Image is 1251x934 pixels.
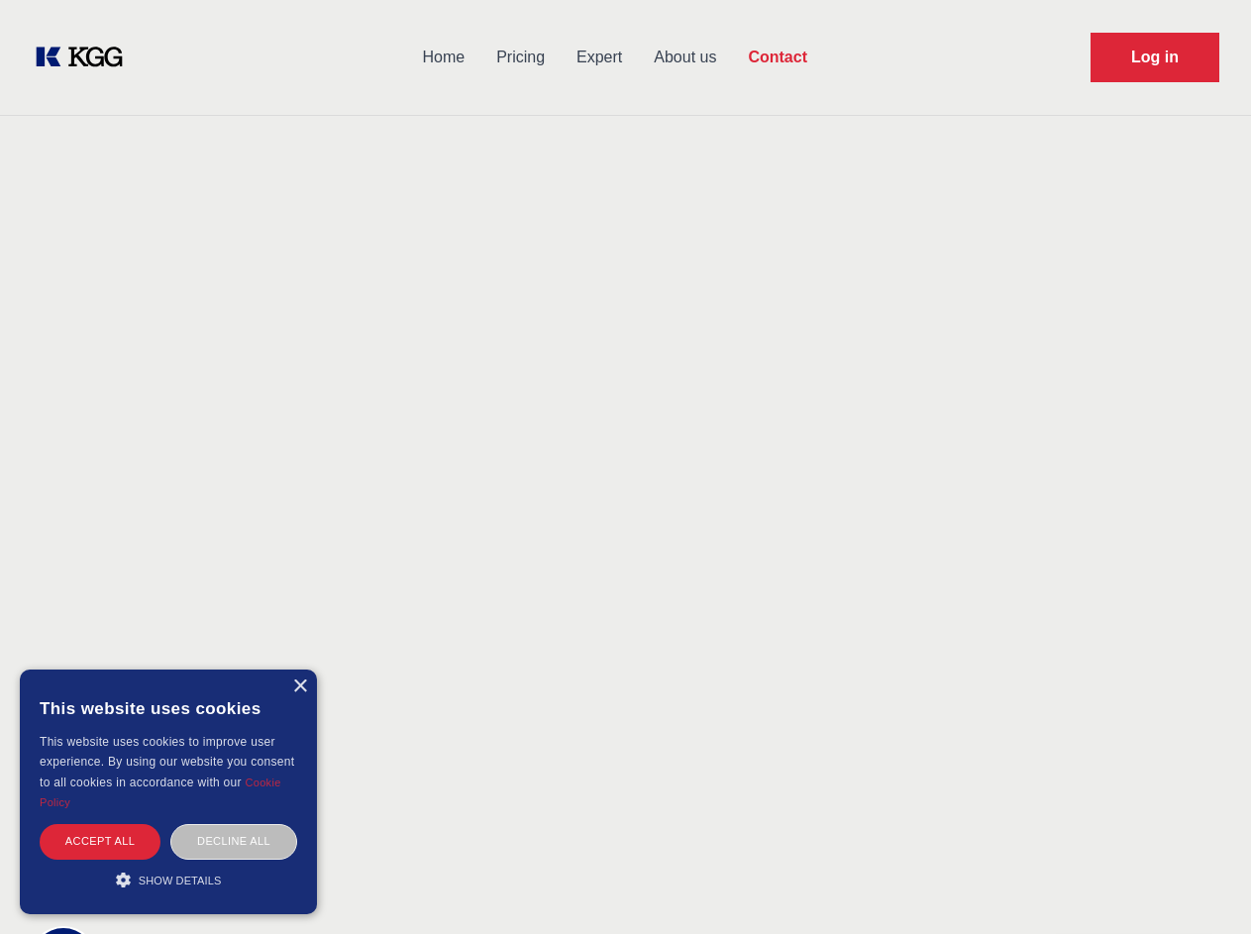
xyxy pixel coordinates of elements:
a: Pricing [480,32,561,83]
a: Cookie Policy [40,777,281,808]
div: Close [292,679,307,694]
div: Show details [40,870,297,889]
iframe: Chat Widget [1152,839,1251,934]
span: This website uses cookies to improve user experience. By using our website you consent to all coo... [40,735,294,789]
a: Contact [732,32,823,83]
div: This website uses cookies [40,684,297,732]
a: Request Demo [1091,33,1219,82]
a: Expert [561,32,638,83]
a: KOL Knowledge Platform: Talk to Key External Experts (KEE) [32,42,139,73]
span: Show details [139,875,222,886]
a: Home [406,32,480,83]
a: About us [638,32,732,83]
div: Accept all [40,824,160,859]
div: Decline all [170,824,297,859]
